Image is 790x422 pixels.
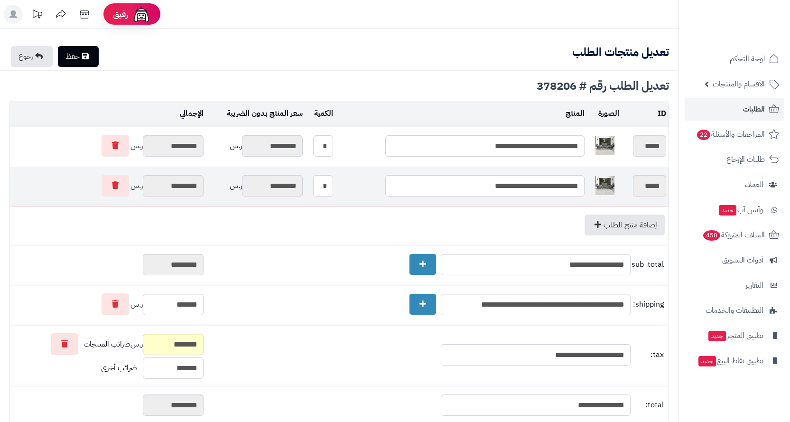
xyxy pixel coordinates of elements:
span: العملاء [745,178,763,191]
a: أدوات التسويق [685,249,784,272]
td: ID [622,101,669,127]
td: الإجمالي [10,101,206,127]
a: حفظ [58,46,99,67]
span: رفيق [113,9,128,20]
div: ر.س [208,135,303,157]
div: ر.س [12,175,204,197]
td: الكمية [305,101,335,127]
a: وآتس آبجديد [685,198,784,221]
a: تطبيق المتجرجديد [685,324,784,347]
span: السلات المتروكة [702,228,765,242]
span: جديد [719,205,736,216]
a: الطلبات [685,98,784,121]
a: إضافة منتج للطلب [585,215,665,235]
div: تعديل الطلب رقم # 378206 [9,80,669,92]
img: 1754462626-110119010020-40x40.jpg [595,176,614,195]
span: الأقسام والمنتجات [713,77,765,91]
a: المراجعات والأسئلة22 [685,123,784,146]
td: الصورة [587,101,622,127]
span: ضرائب المنتجات [84,339,130,350]
a: لوحة التحكم [685,47,784,70]
span: وآتس آب [718,203,763,216]
a: طلبات الإرجاع [685,148,784,171]
span: 450 [703,230,720,241]
span: ضرائب أخرى [101,362,137,374]
a: السلات المتروكة450 [685,224,784,246]
a: التطبيقات والخدمات [685,299,784,322]
td: المنتج [335,101,587,127]
div: ر.س [12,293,204,315]
span: shipping: [633,299,664,310]
span: أدوات التسويق [722,253,763,267]
div: ر.س [208,175,303,197]
span: جديد [708,331,726,341]
span: جديد [698,356,716,366]
span: التقارير [745,279,763,292]
a: رجوع [11,46,53,67]
a: التقارير [685,274,784,297]
div: ر.س [12,135,204,157]
span: طلبات الإرجاع [726,153,765,166]
span: total: [633,400,664,411]
td: سعر المنتج بدون الضريبة [206,101,305,127]
span: 22 [697,130,710,140]
span: الطلبات [743,103,765,116]
a: تطبيق نقاط البيعجديد [685,349,784,372]
span: تطبيق نقاط البيع [697,354,763,367]
span: sub_total: [633,259,664,270]
span: لوحة التحكم [730,52,765,66]
div: ر.س [12,333,204,355]
a: العملاء [685,173,784,196]
a: تحديثات المنصة [25,5,49,26]
span: المراجعات والأسئلة [696,128,765,141]
span: التطبيقات والخدمات [706,304,763,317]
img: 1754462626-110119010020-40x40.jpg [595,136,614,155]
span: تطبيق المتجر [707,329,763,342]
span: tax: [633,349,664,360]
img: ai-face.png [132,5,151,24]
b: تعديل منتجات الطلب [572,44,669,61]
